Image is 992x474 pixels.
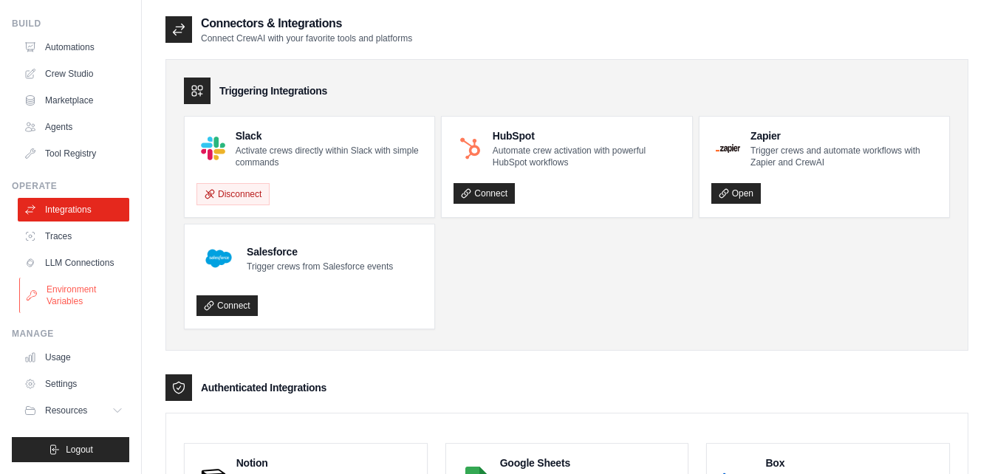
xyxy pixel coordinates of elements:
a: Connect [196,295,258,316]
a: Integrations [18,198,129,221]
h3: Authenticated Integrations [201,380,326,395]
a: Automations [18,35,129,59]
a: LLM Connections [18,251,129,275]
a: Agents [18,115,129,139]
span: Logout [66,444,93,456]
img: Slack Logo [201,137,225,161]
h4: Salesforce [247,244,393,259]
button: Disconnect [196,183,270,205]
h2: Connectors & Integrations [201,15,412,32]
h4: Zapier [750,128,937,143]
a: Environment Variables [19,278,131,313]
p: Automate crew activation with powerful HubSpot workflows [493,145,680,168]
button: Logout [12,437,129,462]
img: HubSpot Logo [458,137,482,160]
a: Traces [18,224,129,248]
span: Resources [45,405,87,416]
a: Tool Registry [18,142,129,165]
a: Settings [18,372,129,396]
h4: HubSpot [493,128,680,143]
img: Zapier Logo [716,144,740,153]
a: Open [711,183,761,204]
a: Connect [454,183,515,204]
h4: Google Sheets [500,456,677,470]
p: Activate crews directly within Slack with simple commands [236,145,423,168]
img: Salesforce Logo [201,241,236,276]
a: Crew Studio [18,62,129,86]
p: Trigger crews from Salesforce events [247,261,393,272]
h4: Box [765,456,937,470]
p: Trigger crews and automate workflows with Zapier and CrewAI [750,145,937,168]
button: Resources [18,399,129,422]
div: Manage [12,328,129,340]
div: Build [12,18,129,30]
h4: Notion [236,456,415,470]
a: Usage [18,346,129,369]
h3: Triggering Integrations [219,83,327,98]
h4: Slack [236,128,423,143]
a: Marketplace [18,89,129,112]
div: Operate [12,180,129,192]
p: Connect CrewAI with your favorite tools and platforms [201,32,412,44]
